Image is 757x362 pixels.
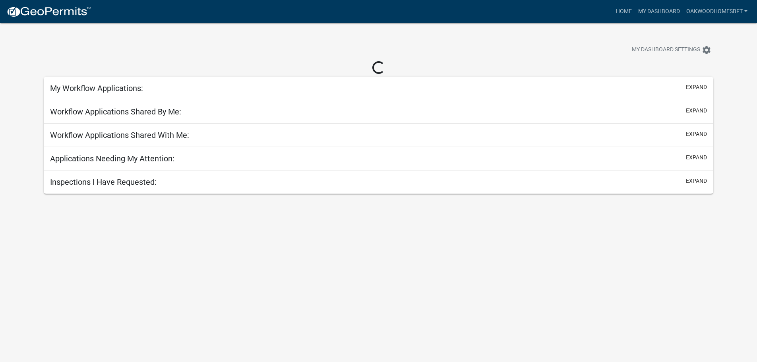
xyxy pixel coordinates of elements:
[50,177,157,187] h5: Inspections I Have Requested:
[50,83,143,93] h5: My Workflow Applications:
[635,4,683,19] a: My Dashboard
[686,83,707,91] button: expand
[625,42,718,58] button: My Dashboard Settingssettings
[50,130,189,140] h5: Workflow Applications Shared With Me:
[686,130,707,138] button: expand
[686,106,707,115] button: expand
[683,4,751,19] a: OakwoodHomesBft
[686,177,707,185] button: expand
[702,45,711,55] i: settings
[613,4,635,19] a: Home
[632,45,700,55] span: My Dashboard Settings
[50,107,181,116] h5: Workflow Applications Shared By Me:
[50,154,174,163] h5: Applications Needing My Attention:
[686,153,707,162] button: expand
